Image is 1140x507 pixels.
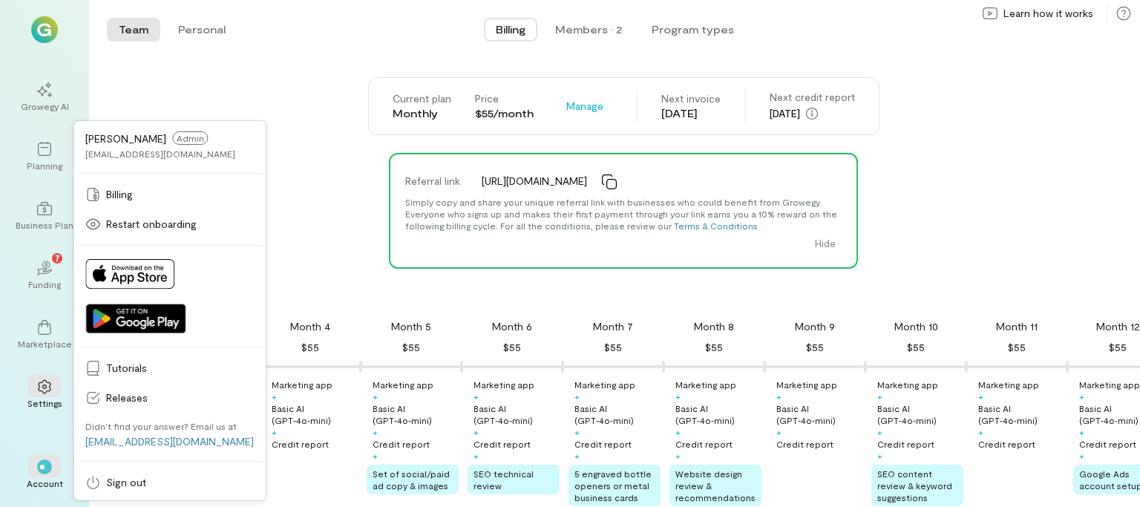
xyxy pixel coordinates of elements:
[675,390,681,402] div: +
[85,304,186,333] img: Get it on Google Play
[661,91,721,106] div: Next invoice
[474,450,479,462] div: +
[107,18,160,42] button: Team
[474,468,534,491] span: SEO technical review
[877,379,938,390] div: Marketing app
[76,468,263,497] a: Sign out
[55,251,60,264] span: 7
[18,367,71,421] a: Settings
[373,450,378,462] div: +
[107,292,1134,307] div: Plan benefits
[492,319,532,334] div: Month 6
[172,131,208,145] span: Admin
[1003,6,1093,21] span: Learn how it works
[806,338,824,356] div: $55
[1109,338,1127,356] div: $55
[877,468,952,503] span: SEO content review & keyword suggestions
[574,426,580,438] div: +
[574,468,652,503] span: 5 engraved bottle openers or metal business cards
[776,379,837,390] div: Marketing app
[1079,379,1140,390] div: Marketing app
[770,90,855,105] div: Next credit report
[18,130,71,183] a: Planning
[877,438,934,450] div: Credit report
[272,426,277,438] div: +
[27,160,62,171] div: Planning
[272,438,329,450] div: Credit report
[675,379,736,390] div: Marketing app
[474,379,534,390] div: Marketing app
[27,397,62,409] div: Settings
[391,319,431,334] div: Month 5
[1096,319,1140,334] div: Month 12
[474,402,560,426] div: Basic AI (GPT‑4o‑mini)
[674,220,758,231] a: Terms & Conditions
[776,402,862,426] div: Basic AI (GPT‑4o‑mini)
[496,22,525,37] span: Billing
[675,402,761,426] div: Basic AI (GPT‑4o‑mini)
[574,379,635,390] div: Marketing app
[978,426,983,438] div: +
[85,435,254,448] a: [EMAIL_ADDRESS][DOMAIN_NAME]
[28,278,61,290] div: Funding
[1079,438,1136,450] div: Credit report
[373,390,378,402] div: +
[770,105,855,122] div: [DATE]
[675,450,681,462] div: +
[877,450,882,462] div: +
[1008,338,1026,356] div: $55
[557,94,612,118] button: Manage
[877,390,882,402] div: +
[1079,390,1084,402] div: +
[474,390,479,402] div: +
[106,217,254,232] span: Restart onboarding
[996,319,1038,334] div: Month 11
[405,197,837,231] span: Simply copy and share your unique referral link with businesses who could benefit from Growegy. E...
[503,338,521,356] div: $55
[705,338,723,356] div: $55
[482,174,587,189] span: [URL][DOMAIN_NAME]
[290,319,330,334] div: Month 4
[373,468,450,491] span: Set of social/paid ad copy & images
[272,379,332,390] div: Marketing app
[475,106,534,121] div: $55/month
[574,402,661,426] div: Basic AI (GPT‑4o‑mini)
[1079,450,1084,462] div: +
[675,468,756,503] span: Website design review & recommendations
[373,402,459,426] div: Basic AI (GPT‑4o‑mini)
[106,475,254,490] span: Sign out
[272,390,277,402] div: +
[694,319,734,334] div: Month 8
[373,426,378,438] div: +
[76,383,263,413] a: Releases
[877,426,882,438] div: +
[76,209,263,239] a: Restart onboarding
[978,438,1035,450] div: Credit report
[675,426,681,438] div: +
[166,18,237,42] button: Personal
[484,18,537,42] button: Billing
[76,180,263,209] a: Billing
[776,426,782,438] div: +
[806,232,845,255] button: Hide
[978,402,1064,426] div: Basic AI (GPT‑4o‑mini)
[604,338,622,356] div: $55
[27,477,63,489] div: Account
[566,99,603,114] span: Manage
[555,22,622,37] div: Members · 2
[776,438,833,450] div: Credit report
[393,106,451,121] div: Monthly
[877,402,963,426] div: Basic AI (GPT‑4o‑mini)
[593,319,633,334] div: Month 7
[1079,426,1084,438] div: +
[85,259,174,289] img: Download on App Store
[18,308,71,362] a: Marketplace
[18,189,71,243] a: Business Plan
[76,353,263,383] a: Tutorials
[978,379,1039,390] div: Marketing app
[18,249,71,302] a: Funding
[574,438,632,450] div: Credit report
[106,390,254,405] span: Releases
[106,187,254,202] span: Billing
[474,438,531,450] div: Credit report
